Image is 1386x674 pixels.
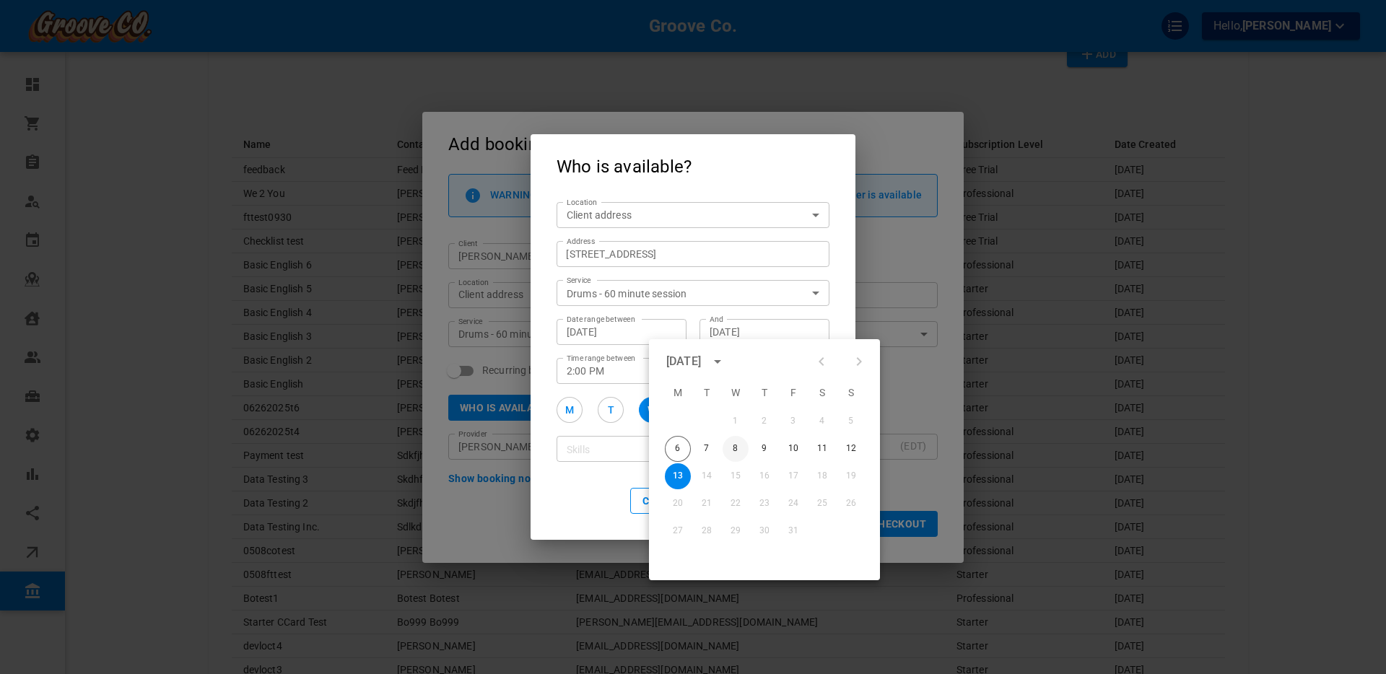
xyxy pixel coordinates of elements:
[665,463,691,489] button: 13
[710,314,723,325] label: And
[567,325,676,339] input: mmm dd, yyyy
[780,378,806,407] span: Friday
[809,436,835,462] button: 11
[723,378,749,407] span: Wednesday
[751,378,777,407] span: Thursday
[565,403,574,418] div: M
[567,197,597,208] label: Location
[639,397,665,423] button: W
[806,283,826,303] button: Open
[567,275,591,286] label: Service
[694,378,720,407] span: Tuesday
[694,436,720,462] button: 7
[705,349,730,374] button: calendar view is open, switch to year view
[723,436,749,462] button: 8
[630,488,695,514] button: Cancel
[648,403,656,418] div: W
[665,436,691,462] button: 6
[598,397,624,423] button: T
[567,208,819,222] div: Client address
[608,403,614,418] div: T
[557,397,583,423] button: M
[567,314,635,325] label: Date range between
[710,325,819,339] input: mmm dd, yyyy
[665,378,691,407] span: Monday
[567,236,595,247] label: Address
[531,134,855,196] h2: Who is available?
[751,436,777,462] button: 9
[567,353,636,364] label: Time range between
[838,436,864,462] button: 12
[809,378,835,407] span: Saturday
[838,378,864,407] span: Sunday
[560,245,811,263] input: AddressClear
[780,436,806,462] button: 10
[666,353,701,370] div: [DATE]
